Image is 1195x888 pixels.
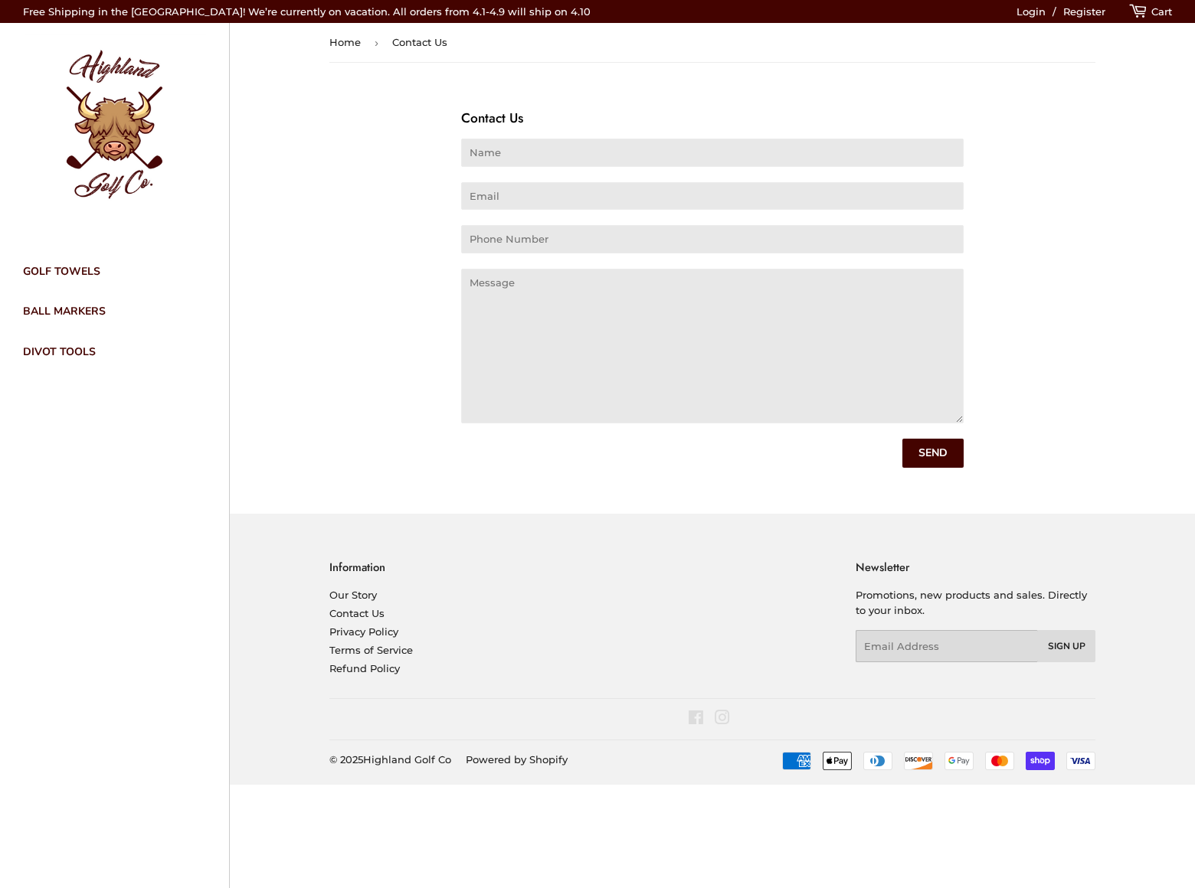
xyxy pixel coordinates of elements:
a: Powered by Shopify [466,753,568,766]
input: Email [461,182,964,210]
a: Ball Markers [11,292,206,331]
a: Our Story [329,589,377,601]
a: Highland Golf Co [363,753,451,766]
nav: breadcrumbs [329,23,1095,63]
a: Home [329,23,366,62]
input: Email Address [856,630,1038,662]
a: Register [1063,5,1105,18]
a: Cart [1128,5,1172,18]
p: Promotions, new products and sales. Directly to your inbox. [856,587,1095,619]
h3: Newsletter [856,560,1095,576]
input: Name [461,139,964,166]
a: Terms of Service [329,644,413,656]
a: Privacy Policy [329,625,398,638]
a: Divot Tools [11,332,206,372]
h3: Information [329,560,833,576]
input: Send [902,439,964,468]
button: Sign Up [1038,630,1095,662]
span: Contact Us [392,23,453,62]
h2: Contact Us [461,109,964,127]
a: Contact Us [329,607,385,619]
li: © 2025 [329,752,463,768]
span: / [1049,5,1060,18]
span: › [375,24,384,62]
p: Free Shipping in the [GEOGRAPHIC_DATA]! We’re currently on vacation. All orders from 4.1-4.9 will... [23,4,591,20]
input: Phone Number [461,225,964,253]
a: Login [1017,5,1046,18]
img: Highland Golf Co [23,34,206,217]
a: Golf Towels [11,252,206,292]
a: Refund Policy [329,662,400,674]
